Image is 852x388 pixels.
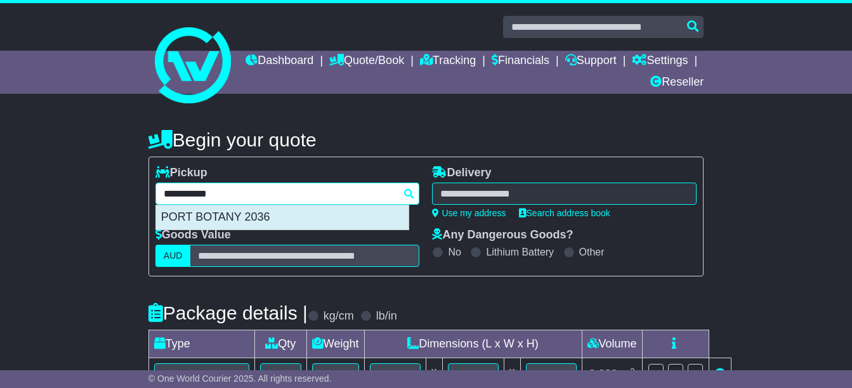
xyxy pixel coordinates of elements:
[714,368,726,380] a: Remove this item
[589,368,617,380] span: 0.000
[155,228,231,242] label: Goods Value
[376,309,397,323] label: lb/in
[582,330,642,358] td: Volume
[148,373,332,384] span: © One World Courier 2025. All rights reserved.
[486,246,554,258] label: Lithium Battery
[148,302,308,323] h4: Package details |
[432,228,573,242] label: Any Dangerous Goods?
[155,166,207,180] label: Pickup
[329,51,404,72] a: Quote/Book
[156,205,409,230] div: PORT BOTANY 2036
[148,330,254,358] td: Type
[492,51,549,72] a: Financials
[620,368,635,380] span: m
[254,330,306,358] td: Qty
[420,51,476,72] a: Tracking
[364,330,582,358] td: Dimensions (L x W x H)
[324,309,354,323] label: kg/cm
[519,208,610,218] a: Search address book
[148,129,704,150] h4: Begin your quote
[432,208,506,218] a: Use my address
[306,330,364,358] td: Weight
[650,72,704,94] a: Reseller
[246,51,313,72] a: Dashboard
[630,366,635,376] sup: 3
[579,246,605,258] label: Other
[632,51,688,72] a: Settings
[448,246,461,258] label: No
[155,183,420,205] typeahead: Please provide city
[155,245,191,267] label: AUD
[432,166,491,180] label: Delivery
[565,51,617,72] a: Support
